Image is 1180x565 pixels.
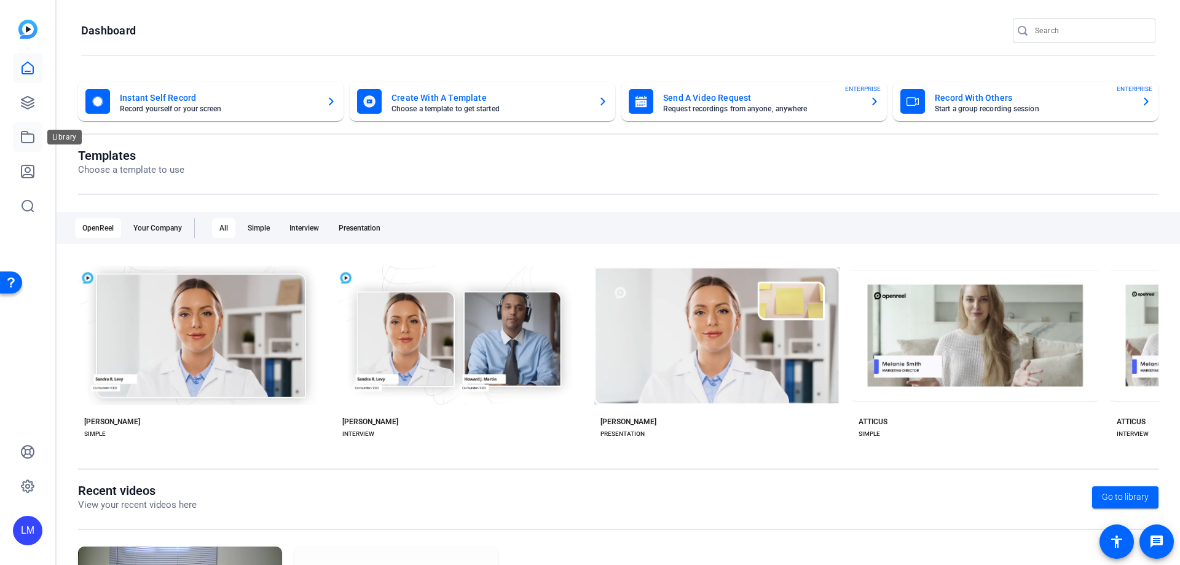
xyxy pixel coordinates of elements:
[1092,486,1158,508] a: Go to library
[75,218,121,238] div: OpenReel
[120,90,317,105] mat-card-title: Instant Self Record
[621,82,887,121] button: Send A Video RequestRequest recordings from anyone, anywhereENTERPRISE
[342,429,374,439] div: INTERVIEW
[391,90,588,105] mat-card-title: Create With A Template
[1102,491,1149,504] span: Go to library
[600,429,645,439] div: PRESENTATION
[1117,429,1149,439] div: INTERVIEW
[78,148,184,163] h1: Templates
[212,218,235,238] div: All
[859,429,880,439] div: SIMPLE
[391,105,588,113] mat-card-subtitle: Choose a template to get started
[81,23,136,38] h1: Dashboard
[663,90,860,105] mat-card-title: Send A Video Request
[935,90,1131,105] mat-card-title: Record With Others
[600,417,656,427] div: [PERSON_NAME]
[663,105,860,113] mat-card-subtitle: Request recordings from anyone, anywhere
[1117,417,1146,427] div: ATTICUS
[47,130,82,144] div: Library
[893,82,1158,121] button: Record With OthersStart a group recording sessionENTERPRISE
[845,84,881,93] span: ENTERPRISE
[331,218,388,238] div: Presentation
[126,218,189,238] div: Your Company
[84,429,106,439] div: SIMPLE
[13,516,42,545] div: LM
[350,82,615,121] button: Create With A TemplateChoose a template to get started
[1149,534,1164,549] mat-icon: message
[935,105,1131,113] mat-card-subtitle: Start a group recording session
[859,417,887,427] div: ATTICUS
[1117,84,1152,93] span: ENTERPRISE
[78,82,344,121] button: Instant Self RecordRecord yourself or your screen
[78,483,197,498] h1: Recent videos
[1109,534,1124,549] mat-icon: accessibility
[240,218,277,238] div: Simple
[78,498,197,512] p: View your recent videos here
[84,417,140,427] div: [PERSON_NAME]
[342,417,398,427] div: [PERSON_NAME]
[1035,23,1146,38] input: Search
[282,218,326,238] div: Interview
[120,105,317,113] mat-card-subtitle: Record yourself or your screen
[78,163,184,177] p: Choose a template to use
[18,20,37,39] img: blue-gradient.svg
